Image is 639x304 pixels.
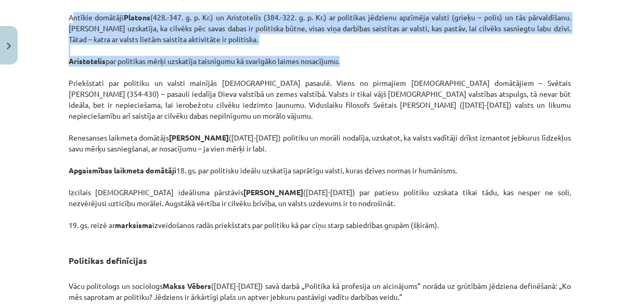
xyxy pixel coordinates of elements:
[169,133,229,142] strong: [PERSON_NAME]
[115,220,152,230] strong: marksisma
[243,187,303,197] strong: [PERSON_NAME]
[7,43,11,49] img: icon-close-lesson-0947bae3869378f0d4975bcd49f059093ad1ed9edebbc8119c70593378902aed.svg
[124,12,150,22] strong: Platons
[69,166,176,175] strong: Apgaismības laikmeta domātāji
[69,56,106,66] strong: Aristotelis
[163,281,211,290] strong: Makss Vēbers
[69,255,147,266] strong: Politikas definīcijas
